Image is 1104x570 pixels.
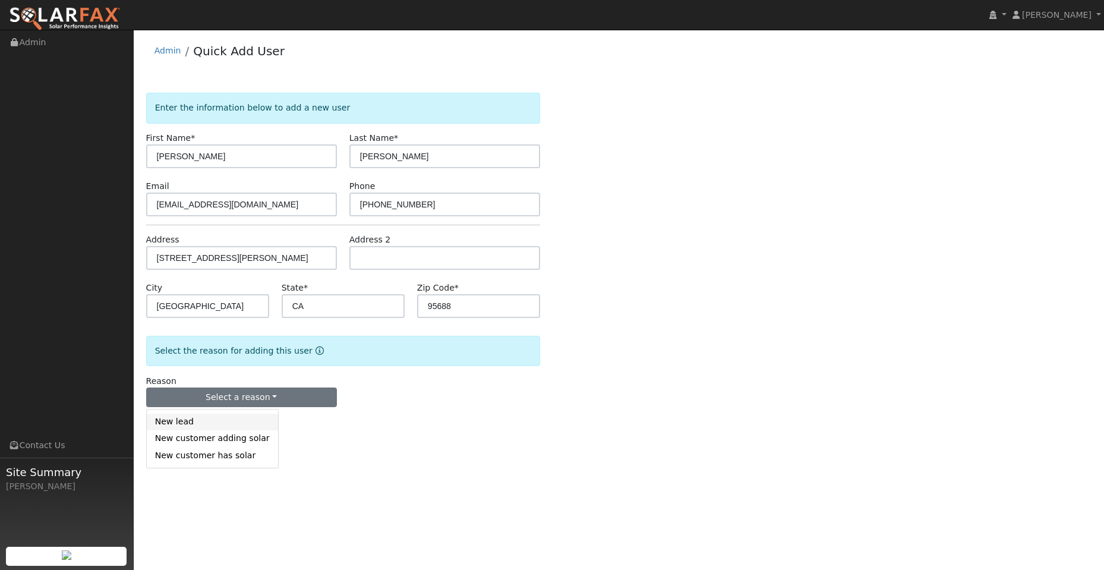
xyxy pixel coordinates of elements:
label: Phone [349,180,376,193]
div: Select the reason for adding this user [146,336,540,366]
label: Address [146,234,179,246]
span: Required [455,283,459,292]
div: [PERSON_NAME] [6,480,127,493]
label: State [282,282,308,294]
img: SolarFax [9,7,121,32]
label: Zip Code [417,282,459,294]
span: Required [304,283,308,292]
span: Required [394,133,398,143]
a: Quick Add User [193,44,285,58]
span: [PERSON_NAME] [1022,10,1092,20]
div: Enter the information below to add a new user [146,93,540,123]
a: New customer has solar [147,447,278,464]
label: Last Name [349,132,398,144]
a: Reason for new user [313,346,324,355]
span: Required [191,133,195,143]
a: New customer adding solar [147,430,278,447]
label: Address 2 [349,234,391,246]
label: Email [146,180,169,193]
a: New lead [147,414,278,430]
button: Select a reason [146,388,337,408]
img: retrieve [62,550,71,560]
a: Admin [154,46,181,55]
label: First Name [146,132,195,144]
label: Reason [146,375,176,388]
label: City [146,282,163,294]
span: Site Summary [6,464,127,480]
